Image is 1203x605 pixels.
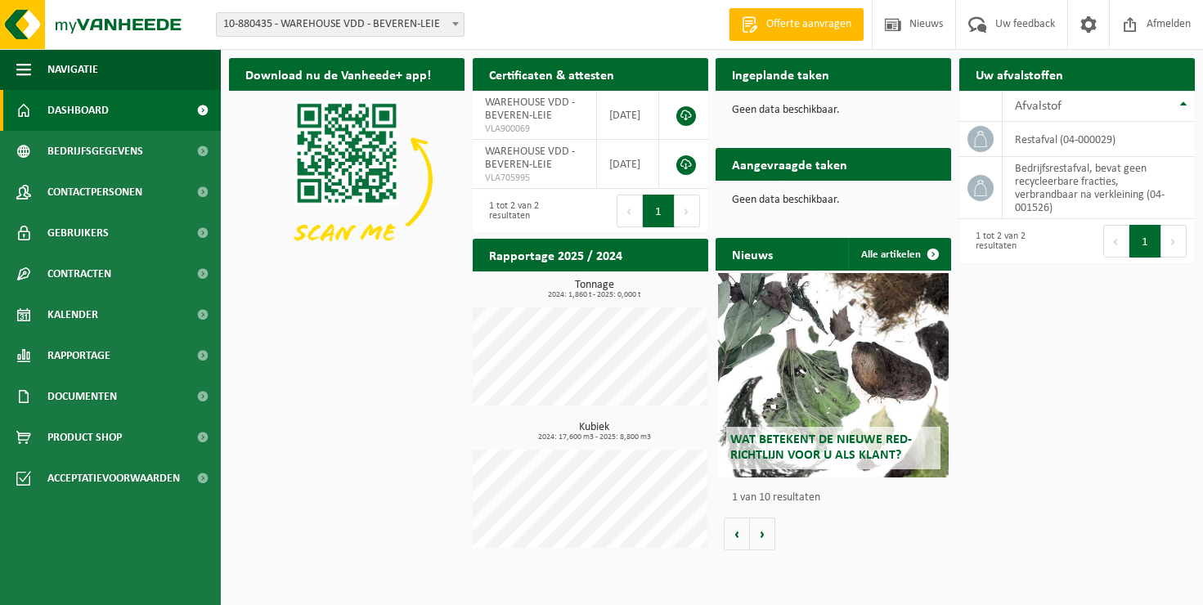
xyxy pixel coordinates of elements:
[586,271,707,303] a: Bekijk rapportage
[481,291,708,299] span: 2024: 1,860 t - 2025: 0,000 t
[718,273,949,477] a: Wat betekent de nieuwe RED-richtlijn voor u als klant?
[732,492,943,504] p: 1 van 10 resultaten
[1103,225,1129,258] button: Previous
[473,239,639,271] h2: Rapportage 2025 / 2024
[229,58,447,90] h2: Download nu de Vanheede+ app!
[216,12,465,37] span: 10-880435 - WAREHOUSE VDD - BEVEREN-LEIE
[47,294,98,335] span: Kalender
[716,238,789,270] h2: Nieuws
[1129,225,1161,258] button: 1
[675,195,700,227] button: Next
[959,58,1080,90] h2: Uw afvalstoffen
[47,417,122,458] span: Product Shop
[47,90,109,131] span: Dashboard
[217,13,464,36] span: 10-880435 - WAREHOUSE VDD - BEVEREN-LEIE
[47,376,117,417] span: Documenten
[485,172,584,185] span: VLA705995
[724,518,750,550] button: Vorige
[732,105,935,116] p: Geen data beschikbaar.
[729,8,864,41] a: Offerte aanvragen
[47,172,142,213] span: Contactpersonen
[716,58,846,90] h2: Ingeplande taken
[597,91,659,140] td: [DATE]
[47,335,110,376] span: Rapportage
[1003,157,1195,219] td: bedrijfsrestafval, bevat geen recycleerbare fracties, verbrandbaar na verkleining (04-001526)
[730,433,912,462] span: Wat betekent de nieuwe RED-richtlijn voor u als klant?
[481,422,708,441] h3: Kubiek
[617,195,643,227] button: Previous
[47,253,111,294] span: Contracten
[485,96,575,122] span: WAREHOUSE VDD - BEVEREN-LEIE
[47,49,98,90] span: Navigatie
[229,91,465,267] img: Download de VHEPlus App
[1161,225,1187,258] button: Next
[848,238,949,271] a: Alle artikelen
[47,213,109,253] span: Gebruikers
[750,518,775,550] button: Volgende
[732,195,935,206] p: Geen data beschikbaar.
[1015,100,1062,113] span: Afvalstof
[1003,122,1195,157] td: restafval (04-000029)
[716,148,864,180] h2: Aangevraagde taken
[485,123,584,136] span: VLA900069
[481,433,708,441] span: 2024: 17,600 m3 - 2025: 8,800 m3
[643,195,675,227] button: 1
[485,146,575,171] span: WAREHOUSE VDD - BEVEREN-LEIE
[967,223,1069,259] div: 1 tot 2 van 2 resultaten
[47,131,143,172] span: Bedrijfsgegevens
[473,58,631,90] h2: Certificaten & attesten
[597,140,659,189] td: [DATE]
[762,16,855,33] span: Offerte aanvragen
[481,193,582,229] div: 1 tot 2 van 2 resultaten
[481,280,708,299] h3: Tonnage
[47,458,180,499] span: Acceptatievoorwaarden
